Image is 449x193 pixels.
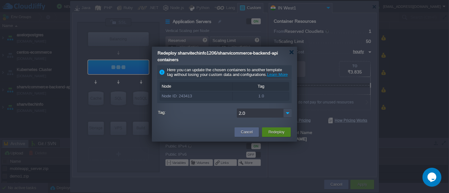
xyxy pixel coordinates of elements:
span: Redeploy shanvitechinfo1206/shanvicommerce-backend-api containers [158,50,278,62]
div: Node [160,82,232,91]
iframe: chat widget [422,168,443,187]
div: Node ID: 243413 [160,92,232,100]
button: Cancel [241,129,253,135]
div: Tag [233,82,290,91]
label: Tag: [158,108,235,116]
div: 1.0 [233,92,290,100]
a: Learn More [267,72,288,77]
div: Here you can update the chosen containers to another template tag without losing your custom data... [157,65,292,79]
button: Redeploy [268,129,284,135]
